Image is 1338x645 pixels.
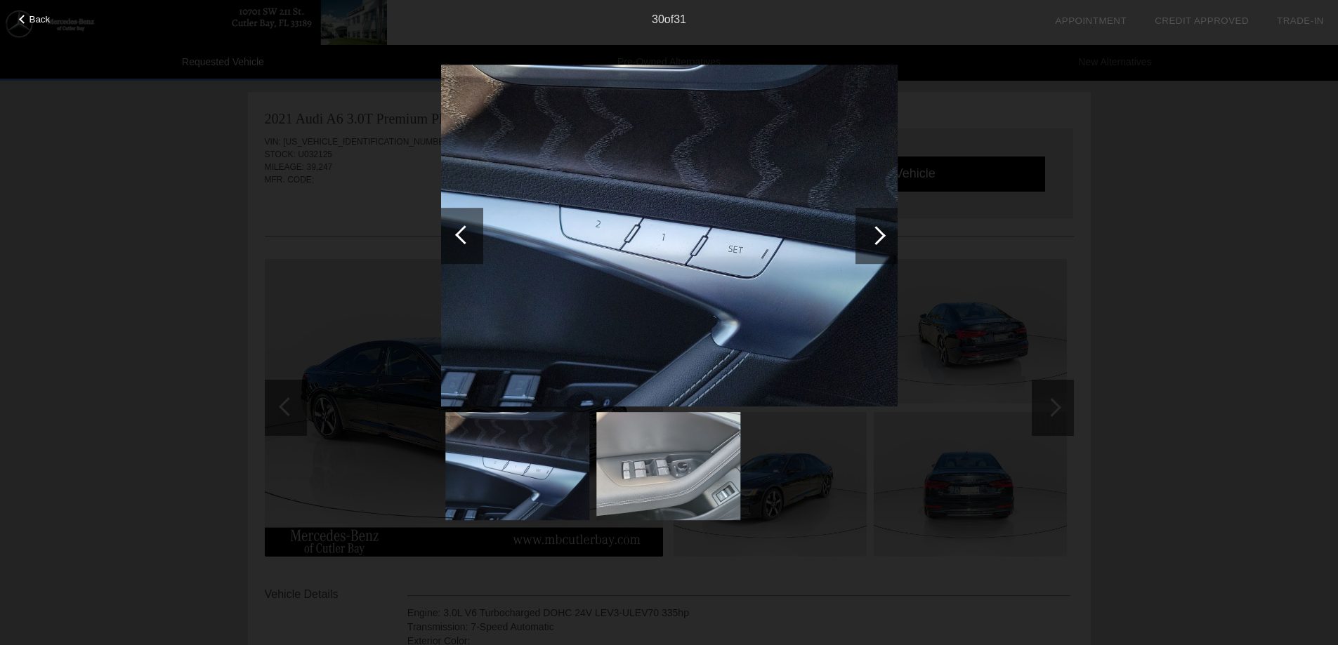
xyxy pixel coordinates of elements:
[29,14,51,25] span: Back
[1277,15,1324,26] a: Trade-In
[1055,15,1127,26] a: Appointment
[652,13,664,25] span: 30
[674,13,686,25] span: 31
[445,412,589,520] img: c1543b7dfa0b9d7272b5f27c29a32fb9.jpg
[1155,15,1249,26] a: Credit Approved
[441,65,898,407] img: c1543b7dfa0b9d7272b5f27c29a32fb9.jpg
[596,412,740,520] img: a73685e78350947f46459c2f46f431b1.jpg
